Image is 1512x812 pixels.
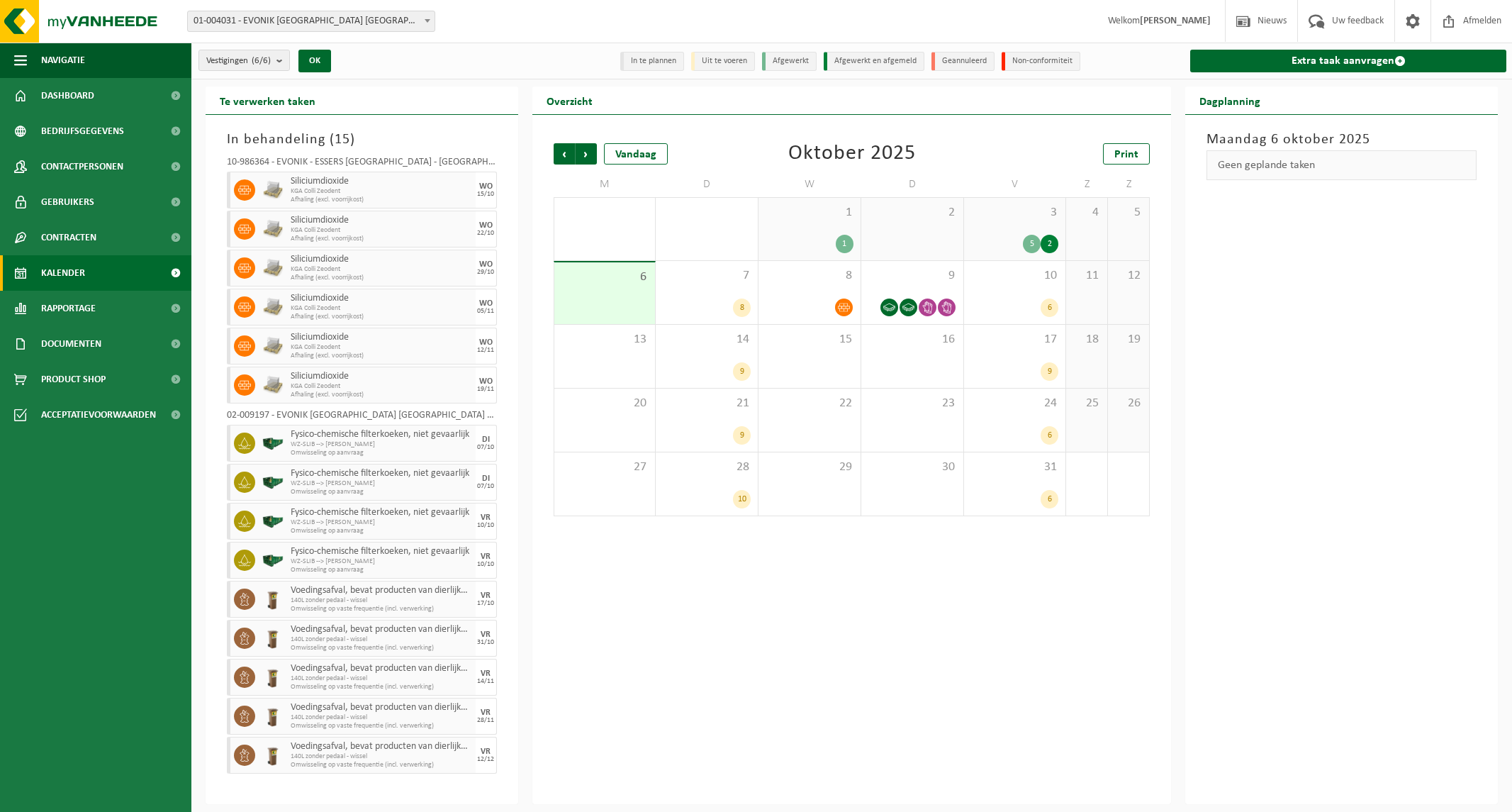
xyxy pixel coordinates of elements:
[291,196,472,204] span: Afhaling (excl. voorrijkost)
[291,752,472,761] span: 140L zonder pedaal - wissel
[1066,172,1108,197] td: Z
[291,254,472,265] span: Siliciumdioxide
[479,182,493,191] div: WO
[291,683,472,691] span: Omwisseling op vaste frequentie (incl. verwerking)
[41,113,124,149] span: Bedrijfsgegevens
[656,172,758,197] td: D
[291,722,472,730] span: Omwisseling op vaste frequentie (incl. verwerking)
[604,143,668,165] div: Vandaag
[291,440,472,449] span: WZ-SLIB --> [PERSON_NAME]
[227,411,497,425] div: 02-009197 - EVONIK [GEOGRAPHIC_DATA] [GEOGRAPHIC_DATA] - [GEOGRAPHIC_DATA]
[291,235,472,243] span: Afhaling (excl. voorrijkost)
[481,747,491,756] div: VR
[971,460,1059,475] span: 31
[620,52,684,71] li: In te plannen
[41,397,156,433] span: Acceptatievoorwaarden
[291,635,472,644] span: 140L zonder pedaal - wissel
[477,347,494,354] div: 12/11
[291,557,472,566] span: WZ-SLIB --> [PERSON_NAME]
[262,745,284,766] img: WB-0140-HPE-BN-01
[1115,396,1142,411] span: 26
[291,468,472,479] span: Fysico-chemische filterkoeken, niet gevaarlijk
[788,143,916,165] div: Oktober 2025
[198,50,290,71] button: Vestigingen(6/6)
[481,513,491,522] div: VR
[298,50,331,72] button: OK
[291,343,472,352] span: KGA Colli Zeodent
[291,605,472,613] span: Omwisseling op vaste frequentie (incl. verwerking)
[733,362,751,381] div: 9
[477,522,494,529] div: 10/10
[188,11,435,31] span: 01-004031 - EVONIK ANTWERPEN NV - ANTWERPEN
[41,291,96,326] span: Rapportage
[291,176,472,187] span: Siliciumdioxide
[262,589,284,610] img: WB-0140-HPE-BN-01
[1206,129,1477,150] h3: Maandag 6 oktober 2025
[252,56,271,65] count: (6/6)
[262,218,284,240] img: LP-PA-00000-WDN-11
[532,87,607,114] h2: Overzicht
[291,713,472,722] span: 140L zonder pedaal - wissel
[561,269,649,285] span: 6
[663,396,751,411] span: 21
[1041,426,1058,445] div: 6
[291,596,472,605] span: 140L zonder pedaal - wissel
[1073,268,1100,284] span: 11
[766,460,853,475] span: 29
[262,511,284,532] img: HK-XS-16-GN-00
[1041,235,1058,253] div: 2
[291,429,472,440] span: Fysico-chemische filterkoeken, niet gevaarlijk
[561,460,649,475] span: 27
[766,396,853,411] span: 22
[227,157,497,172] div: 10-986364 - EVONIK - ESSERS [GEOGRAPHIC_DATA] - [GEOGRAPHIC_DATA]
[663,460,751,475] span: 28
[861,172,964,197] td: D
[291,313,472,321] span: Afhaling (excl. voorrijkost)
[262,257,284,279] img: LP-PA-00000-WDN-11
[964,172,1067,197] td: V
[868,460,956,475] span: 30
[291,761,472,769] span: Omwisseling op vaste frequentie (incl. verwerking)
[482,474,490,483] div: DI
[868,396,956,411] span: 23
[1190,50,1506,72] a: Extra taak aanvragen
[868,268,956,284] span: 9
[1073,332,1100,347] span: 18
[291,187,472,196] span: KGA Colli Zeodent
[1023,235,1041,253] div: 5
[41,149,123,184] span: Contactpersonen
[41,184,94,220] span: Gebruikers
[477,191,494,198] div: 15/10
[291,449,472,457] span: Omwisseling op aanvraag
[1140,16,1211,26] strong: [PERSON_NAME]
[206,50,271,72] span: Vestigingen
[291,518,472,527] span: WZ-SLIB --> [PERSON_NAME]
[1041,362,1058,381] div: 9
[291,644,472,652] span: Omwisseling op vaste frequentie (incl. verwerking)
[291,304,472,313] span: KGA Colli Zeodent
[479,338,493,347] div: WO
[1206,150,1477,180] div: Geen geplande taken
[291,352,472,360] span: Afhaling (excl. voorrijkost)
[931,52,995,71] li: Geannuleerd
[477,600,494,607] div: 17/10
[41,43,85,78] span: Navigatie
[481,669,491,678] div: VR
[477,230,494,237] div: 22/10
[479,221,493,230] div: WO
[479,377,493,386] div: WO
[1185,87,1275,114] h2: Dagplanning
[824,52,924,71] li: Afgewerkt en afgemeld
[291,488,472,496] span: Omwisseling op aanvraag
[868,205,956,221] span: 2
[477,639,494,646] div: 31/10
[262,472,284,493] img: HK-XS-16-GN-00
[868,332,956,347] span: 16
[477,386,494,393] div: 19/11
[477,269,494,276] div: 29/10
[41,326,101,362] span: Documenten
[291,371,472,382] span: Siliciumdioxide
[291,226,472,235] span: KGA Colli Zeodent
[477,444,494,451] div: 07/10
[262,179,284,201] img: LP-PA-00000-WDN-11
